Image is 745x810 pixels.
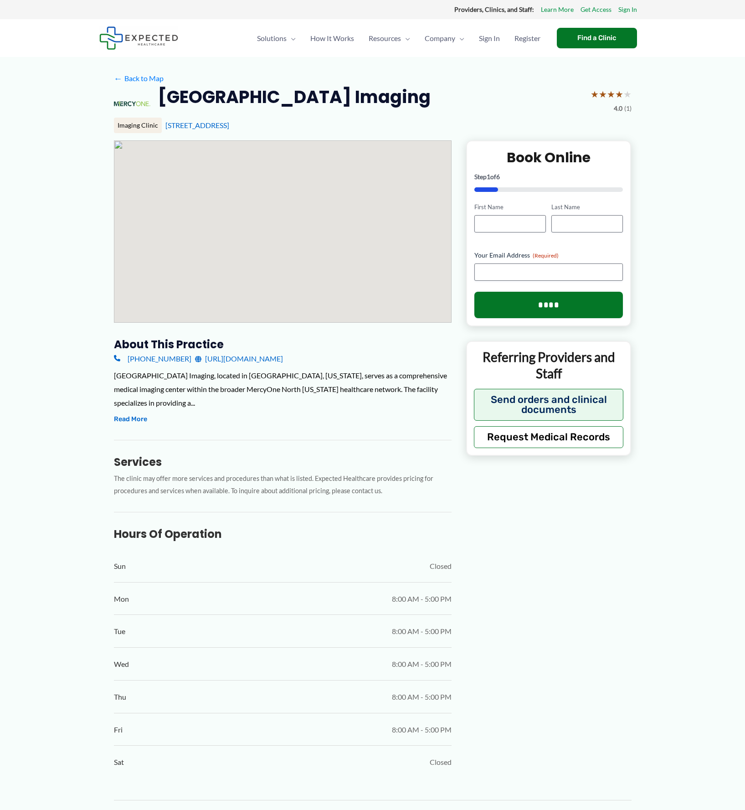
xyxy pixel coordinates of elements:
[454,5,534,13] strong: Providers, Clinics, and Staff:
[599,86,607,103] span: ★
[114,352,191,366] a: [PHONE_NUMBER]
[618,4,637,15] a: Sign In
[114,414,147,425] button: Read More
[514,22,540,54] span: Register
[310,22,354,54] span: How It Works
[158,86,431,108] h2: [GEOGRAPHIC_DATA] Imaging
[361,22,417,54] a: ResourcesMenu Toggle
[392,624,452,638] span: 8:00 AM - 5:00 PM
[474,426,624,448] button: Request Medical Records
[369,22,401,54] span: Resources
[114,559,126,573] span: Sun
[474,203,546,212] label: First Name
[114,592,129,606] span: Mon
[401,22,410,54] span: Menu Toggle
[607,86,615,103] span: ★
[250,22,548,54] nav: Primary Site Navigation
[615,86,623,103] span: ★
[533,252,559,259] span: (Required)
[114,755,124,769] span: Sat
[195,352,283,366] a: [URL][DOMAIN_NAME]
[551,203,623,212] label: Last Name
[430,559,452,573] span: Closed
[591,86,599,103] span: ★
[507,22,548,54] a: Register
[114,74,123,83] span: ←
[623,86,632,103] span: ★
[114,657,129,671] span: Wed
[392,723,452,737] span: 8:00 AM - 5:00 PM
[487,173,490,181] span: 1
[257,22,287,54] span: Solutions
[557,28,637,48] a: Find a Clinic
[581,4,611,15] a: Get Access
[417,22,472,54] a: CompanyMenu Toggle
[425,22,455,54] span: Company
[496,173,500,181] span: 6
[114,473,452,497] p: The clinic may offer more services and procedures than what is listed. Expected Healthcare provid...
[165,121,229,129] a: [STREET_ADDRESS]
[114,723,123,737] span: Fri
[114,337,452,351] h3: About this practice
[99,26,178,50] img: Expected Healthcare Logo - side, dark font, small
[614,103,622,114] span: 4.0
[114,455,452,469] h3: Services
[250,22,303,54] a: SolutionsMenu Toggle
[114,72,164,85] a: ←Back to Map
[114,624,125,638] span: Tue
[474,174,623,180] p: Step of
[303,22,361,54] a: How It Works
[479,22,500,54] span: Sign In
[474,251,623,260] label: Your Email Address
[624,103,632,114] span: (1)
[474,349,624,382] p: Referring Providers and Staff
[455,22,464,54] span: Menu Toggle
[114,118,162,133] div: Imaging Clinic
[392,592,452,606] span: 8:00 AM - 5:00 PM
[114,527,452,541] h3: Hours of Operation
[114,369,452,409] div: [GEOGRAPHIC_DATA] Imaging, located in [GEOGRAPHIC_DATA], [US_STATE], serves as a comprehensive me...
[392,690,452,704] span: 8:00 AM - 5:00 PM
[474,389,624,421] button: Send orders and clinical documents
[541,4,574,15] a: Learn More
[472,22,507,54] a: Sign In
[430,755,452,769] span: Closed
[392,657,452,671] span: 8:00 AM - 5:00 PM
[474,149,623,166] h2: Book Online
[287,22,296,54] span: Menu Toggle
[114,690,126,704] span: Thu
